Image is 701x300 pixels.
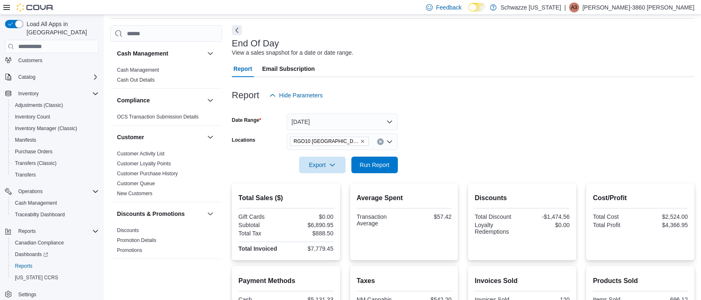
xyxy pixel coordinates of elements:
[15,137,36,143] span: Manifests
[8,272,102,283] button: [US_STATE] CCRS
[15,290,39,300] a: Settings
[279,91,323,99] span: Hide Parameters
[205,48,215,58] button: Cash Management
[15,251,48,258] span: Dashboards
[117,180,155,187] span: Customer Queue
[642,213,688,220] div: $2,524.00
[239,230,284,237] div: Total Tax
[12,238,99,248] span: Canadian Compliance
[8,157,102,169] button: Transfers (Classic)
[110,149,222,202] div: Customer
[18,90,39,97] span: Inventory
[2,71,102,83] button: Catalog
[15,211,65,218] span: Traceabilty Dashboard
[18,188,43,195] span: Operations
[290,137,369,146] span: RGO10 Santa Fe
[12,273,99,283] span: Washington CCRS
[18,74,35,80] span: Catalog
[232,137,256,143] label: Locations
[15,274,58,281] span: [US_STATE] CCRS
[304,157,341,173] span: Export
[110,112,222,125] div: Compliance
[15,240,64,246] span: Canadian Compliance
[8,99,102,111] button: Adjustments (Classic)
[2,186,102,197] button: Operations
[436,3,461,12] span: Feedback
[15,289,99,300] span: Settings
[117,247,142,254] span: Promotions
[15,172,36,178] span: Transfers
[12,123,80,133] a: Inventory Manager (Classic)
[12,158,60,168] a: Transfers (Classic)
[239,276,333,286] h2: Payment Methods
[117,266,204,275] button: Finance
[17,3,54,12] img: Cova
[593,276,688,286] h2: Products Sold
[2,225,102,237] button: Reports
[15,72,39,82] button: Catalog
[12,112,99,122] span: Inventory Count
[593,222,638,228] div: Total Profit
[582,2,694,12] p: [PERSON_NAME]-3860 [PERSON_NAME]
[23,20,99,36] span: Load All Apps in [GEOGRAPHIC_DATA]
[117,96,204,104] button: Compliance
[12,100,66,110] a: Adjustments (Classic)
[117,210,204,218] button: Discounts & Promotions
[299,157,346,173] button: Export
[12,198,99,208] span: Cash Management
[8,197,102,209] button: Cash Management
[12,249,99,259] span: Dashboards
[117,190,152,197] span: New Customers
[117,114,199,120] span: OCS Transaction Submission Details
[8,134,102,146] button: Manifests
[475,276,570,286] h2: Invoices Sold
[294,137,358,145] span: RGO10 [GEOGRAPHIC_DATA]
[357,276,452,286] h2: Taxes
[8,260,102,272] button: Reports
[262,60,315,77] span: Email Subscription
[15,148,53,155] span: Purchase Orders
[406,213,451,220] div: $57.42
[117,133,204,141] button: Customer
[524,222,570,228] div: $0.00
[475,222,520,235] div: Loyalty Redemptions
[501,2,561,12] p: Schwazze [US_STATE]
[15,56,46,65] a: Customers
[232,25,242,35] button: Next
[12,100,99,110] span: Adjustments (Classic)
[232,48,353,57] div: View a sales snapshot for a date or date range.
[475,193,570,203] h2: Discounts
[239,193,333,203] h2: Total Sales ($)
[8,249,102,260] a: Dashboards
[117,227,139,234] span: Discounts
[117,49,204,58] button: Cash Management
[571,2,577,12] span: A3
[287,222,333,228] div: $6,890.95
[15,186,46,196] button: Operations
[12,210,99,220] span: Traceabilty Dashboard
[15,125,77,132] span: Inventory Manager (Classic)
[110,225,222,259] div: Discounts & Promotions
[15,226,99,236] span: Reports
[468,3,486,12] input: Dark Mode
[117,67,159,73] a: Cash Management
[8,209,102,220] button: Traceabilty Dashboard
[8,169,102,181] button: Transfers
[12,112,54,122] a: Inventory Count
[15,102,63,109] span: Adjustments (Classic)
[18,228,36,235] span: Reports
[117,77,155,83] a: Cash Out Details
[12,123,99,133] span: Inventory Manager (Classic)
[15,160,56,167] span: Transfers (Classic)
[12,273,61,283] a: [US_STATE] CCRS
[266,87,326,104] button: Hide Parameters
[475,213,520,220] div: Total Discount
[117,171,178,177] a: Customer Purchase History
[593,213,638,220] div: Total Cost
[205,132,215,142] button: Customer
[239,245,277,252] strong: Total Invoiced
[15,89,99,99] span: Inventory
[117,227,139,233] a: Discounts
